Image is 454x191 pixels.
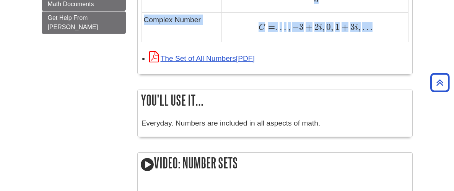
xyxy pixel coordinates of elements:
span: 0 [325,22,331,32]
a: Link opens in new window [149,54,255,62]
span: Math Documents [48,1,94,7]
span: + [304,22,312,32]
span: i [355,23,358,32]
span: + [340,22,348,32]
span: C [259,23,265,32]
span: . [278,22,282,32]
p: Everyday. Numbers are included in all aspects of math. [142,118,408,129]
span: 3 [299,22,304,32]
span: , [358,22,361,32]
span: , [286,22,291,32]
span: 2 [312,22,319,32]
span: . [282,22,286,32]
span: − [291,22,299,32]
span: 3 [348,22,355,32]
span: = [265,22,275,32]
span: , [322,22,325,32]
span: . [275,22,278,32]
span: Get Help From [PERSON_NAME] [48,15,98,30]
h2: Video: Number Sets [138,153,412,175]
td: Complex Number [142,13,222,42]
span: … [361,22,373,32]
h2: You'll use it... [138,90,412,110]
span: 1 [334,22,340,32]
span: , [331,22,334,32]
span: i [319,23,322,32]
a: Get Help From [PERSON_NAME] [42,11,126,34]
a: Back to Top [428,77,452,88]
